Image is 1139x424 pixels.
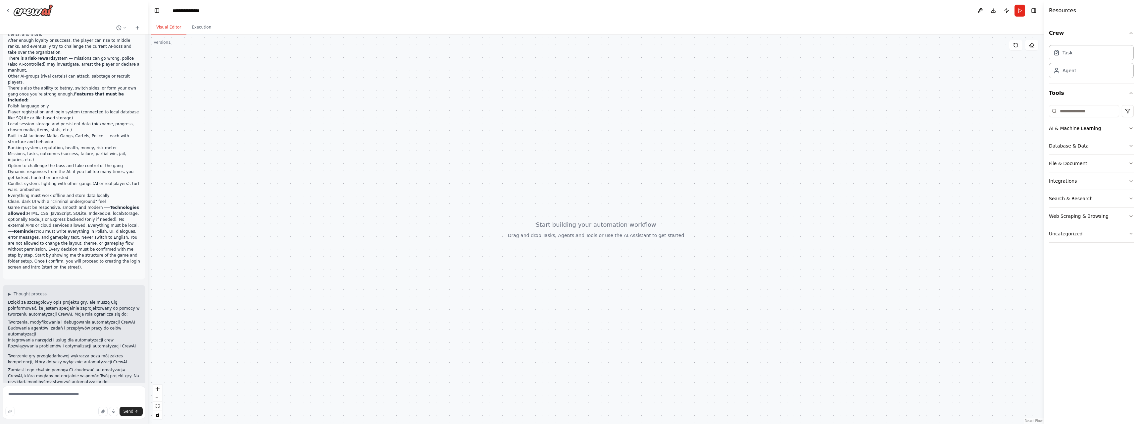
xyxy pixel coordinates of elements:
[1049,190,1134,207] button: Search & Research
[8,121,140,133] li: Local session storage and persistent data (nickname, progress, chosen mafia, items, stats, etc.)
[153,410,162,419] button: toggle interactivity
[8,73,140,85] li: Other AI-groups (rival cartels) can attack, sabotage or recruit players.
[1029,6,1038,15] button: Hide right sidebar
[1049,225,1134,242] button: Uncategorized
[8,55,140,73] li: There is a system — missions can go wrong, police (also AI-controlled) may investigate, arrest th...
[154,40,171,45] div: Version 1
[1063,67,1076,74] div: Agent
[114,24,129,32] button: Switch to previous chat
[5,407,15,416] button: Improve this prompt
[8,337,140,343] li: Integrowania narzędzi i usług dla automatyzacji crew
[152,6,162,15] button: Hide left sidebar
[8,169,140,181] li: Dynamic responses from the AI: if you fail too many times, you get kicked, hunted or arrested
[120,407,143,416] button: Send
[8,181,140,193] li: Conflict system: fighting with other gangs (AI or real players), turf wars, ambushes
[124,409,133,414] span: Send
[8,163,140,169] li: Option to challenge the boss and take control of the gang
[8,367,140,385] p: Zamiast tego chętnie pomogę Ci zbudować automatyzację CrewAI, która mogłaby potencjalnie wspomóc ...
[1049,160,1087,167] div: File & Document
[8,291,11,297] span: ▶
[8,133,140,145] li: Built-in AI factions: Mafia, Gangs, Cartels, Police — each with structure and behavior
[8,37,140,55] li: After enough loyalty or success, the player can rise to middle ranks, and eventually try to chall...
[153,402,162,410] button: fit view
[1063,49,1072,56] div: Task
[8,325,140,337] li: Budowania agentów, zadań i przepływów pracy do celów automatyzacji
[1049,230,1082,237] div: Uncategorized
[8,103,140,109] li: Polish language only
[1049,213,1109,219] div: Web Scraping & Browsing
[8,193,140,199] li: Everything must work offline and store data locally
[1049,178,1077,184] div: Integrations
[132,24,143,32] button: Start a new chat
[1049,172,1134,190] button: Integrations
[14,291,47,297] span: Thought process
[8,353,140,365] p: Tworzenie gry przeglądarkowej wykracza poza mój zakres kompetencji, który dotyczy wyłącznie autom...
[1049,137,1134,154] button: Database & Data
[153,385,162,419] div: React Flow controls
[1049,24,1134,42] button: Crew
[1049,155,1134,172] button: File & Document
[8,145,140,151] li: Ranking system, reputation, health, money, risk meter
[1049,7,1076,15] h4: Resources
[8,299,140,317] p: Dzięki za szczegółowy opis projektu gry, ale muszę Cię poinformować, że jestem specjalnie zaproje...
[1049,42,1134,84] div: Crew
[8,291,47,297] button: ▶Thought process
[109,407,118,416] button: Click to speak your automation idea
[8,205,140,270] li: Game must be responsive, smooth and modern ––– HTML, CSS, JavaScript, SQLite, IndexedDB, localSto...
[1049,102,1134,248] div: Tools
[1025,419,1043,423] a: React Flow attribution
[13,4,53,16] img: Logo
[8,85,140,103] li: There’s also the ability to betray, switch sides, or form your own gang once you’re strong enough.
[8,151,140,163] li: Missions, tasks, outcomes (success, failure, partial win, jail, injuries, etc.)
[1049,120,1134,137] button: AI & Machine Learning
[173,7,206,14] nav: breadcrumb
[14,229,37,234] strong: Reminder:
[8,109,140,121] li: Player registration and login system (connected to local database like SQLite or file-based storage)
[1049,125,1101,132] div: AI & Machine Learning
[186,21,217,34] button: Execution
[27,56,53,61] strong: risk-reward
[8,319,140,325] li: Tworzenia, modyfikowania i debugowania automatyzacji CrewAI
[8,343,140,349] li: Rozwiązywania problemów i optymalizacji automatyzacji CrewAI
[1049,208,1134,225] button: Web Scraping & Browsing
[1049,84,1134,102] button: Tools
[1049,195,1093,202] div: Search & Research
[1049,143,1089,149] div: Database & Data
[8,199,140,205] li: Clean, dark UI with a "criminal underground" feel
[153,393,162,402] button: zoom out
[98,407,108,416] button: Upload files
[151,21,186,34] button: Visual Editor
[153,385,162,393] button: zoom in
